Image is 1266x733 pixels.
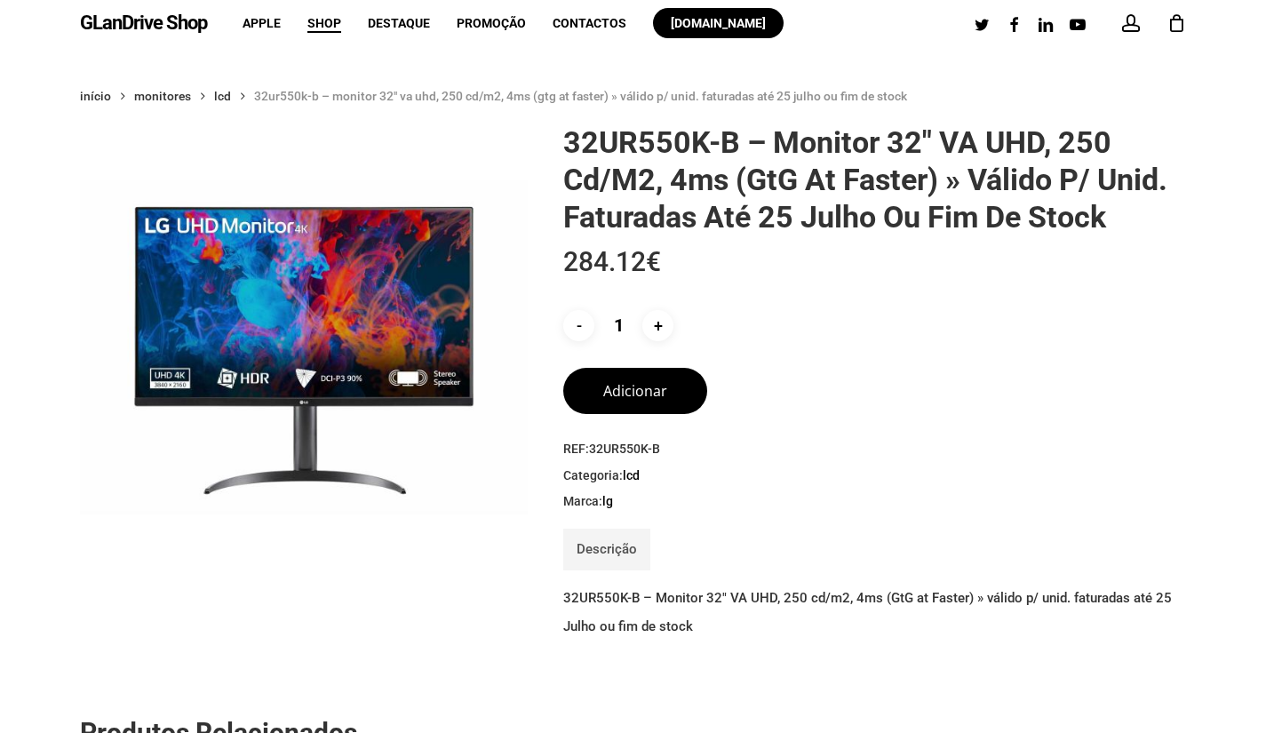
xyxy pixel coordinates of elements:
[307,16,341,30] span: Shop
[457,16,526,30] span: Promoção
[368,17,430,29] a: Destaque
[254,89,907,103] span: 32UR550K-B – Monitor 32″ VA UHD, 250 cd/m2, 4ms (GtG at Faster) » válido p/ unid. faturadas até 2...
[243,16,281,30] span: Apple
[563,368,707,414] button: Adicionar
[589,442,660,456] span: 32UR550K-B
[134,88,191,104] a: Monitores
[563,310,594,341] input: -
[457,17,526,29] a: Promoção
[80,88,111,104] a: Início
[243,17,281,29] a: Apple
[563,467,1186,485] span: Categoria:
[598,310,639,341] input: Product quantity
[307,17,341,29] a: Shop
[646,246,661,277] span: €
[577,529,637,570] a: Descrição
[563,493,1186,511] span: Marca:
[671,16,766,30] span: [DOMAIN_NAME]
[563,584,1186,641] p: 32UR550K-B – Monitor 32″ VA UHD, 250 cd/m2, 4ms (GtG at Faster) » válido p/ unid. faturadas até 2...
[553,17,626,29] a: Contactos
[642,310,673,341] input: +
[80,13,207,33] a: GLanDrive Shop
[623,467,640,483] a: LCD
[602,493,613,509] a: LG
[563,123,1186,235] h1: 32UR550K-B – Monitor 32″ VA UHD, 250 cd/m2, 4ms (GtG at Faster) » válido p/ unid. faturadas até 2...
[563,246,661,277] bdi: 284.12
[214,88,231,104] a: LCD
[553,16,626,30] span: Contactos
[368,16,430,30] span: Destaque
[653,17,784,29] a: [DOMAIN_NAME]
[563,441,1186,458] span: REF:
